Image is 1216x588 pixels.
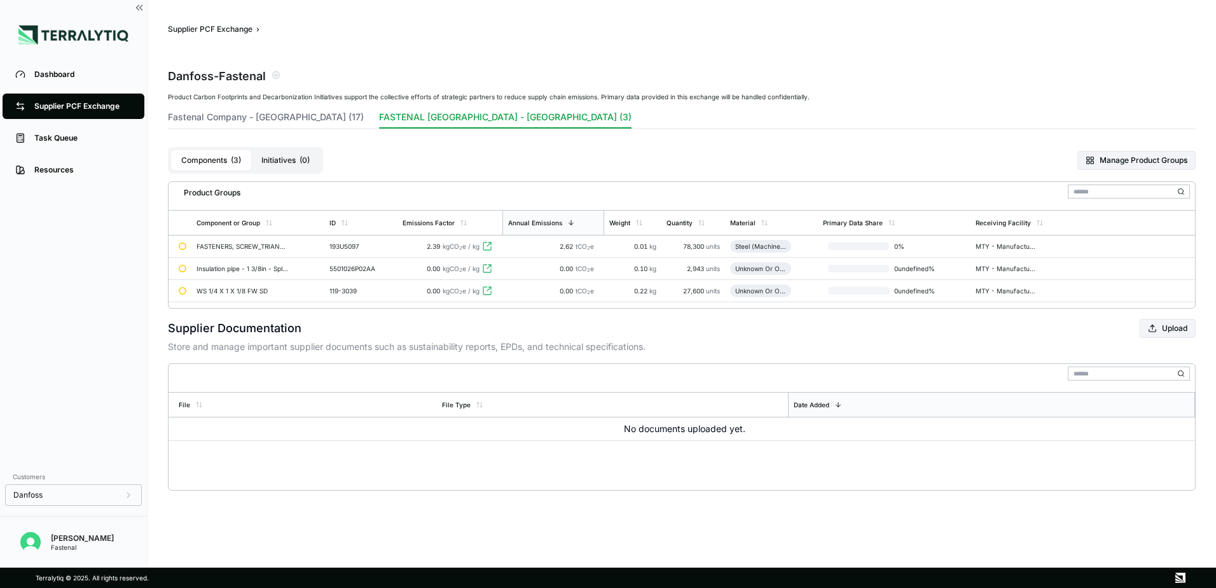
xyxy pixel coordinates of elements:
[51,543,114,551] div: Fastenal
[587,290,590,295] sub: 2
[649,287,656,295] span: kg
[34,165,132,175] div: Resources
[443,242,480,250] span: kgCO e / kg
[179,401,190,409] div: File
[735,242,786,250] div: Steel (Machined)
[329,265,390,272] div: 5501026P02AA
[587,267,590,273] sub: 2
[576,287,594,295] span: tCO e
[15,527,46,557] button: Open user button
[20,532,41,552] img: Owen Rogers
[168,340,1196,353] p: Store and manage important supplier documents such as sustainability reports, EPDs, and technical...
[197,242,288,250] div: FASTENERS, SCREW_TRIANGLE M6X25
[560,242,576,250] span: 2.62
[329,219,336,227] div: ID
[889,287,930,295] span: 0undefined %
[609,219,630,227] div: Weight
[168,66,266,84] div: Danfoss - Fastenal
[459,290,462,295] sub: 2
[634,287,649,295] span: 0.22
[168,93,1196,101] div: Product Carbon Footprints and Decarbonization Initiatives support the collective efforts of strat...
[443,265,480,272] span: kgCO e / kg
[587,245,590,251] sub: 2
[427,287,440,295] span: 0.00
[300,155,310,165] span: ( 0 )
[576,242,594,250] span: tCO e
[735,287,786,295] div: Unknown Or Other
[34,69,132,80] div: Dashboard
[427,265,440,272] span: 0.00
[730,219,756,227] div: Material
[683,287,706,295] span: 27,600
[706,242,720,250] span: units
[560,265,576,272] span: 0.00
[168,111,364,129] button: Fastenal Company - [GEOGRAPHIC_DATA] (17)
[329,242,390,250] div: 193U5097
[735,265,786,272] div: Unknown Or Other
[251,150,320,171] button: Initiatives(0)
[667,219,693,227] div: Quantity
[976,219,1031,227] div: Receiving Facility
[649,242,656,250] span: kg
[687,265,706,272] span: 2,943
[169,417,1195,441] td: No documents uploaded yet.
[634,265,649,272] span: 0.10
[379,111,632,129] button: FASTENAL [GEOGRAPHIC_DATA] - [GEOGRAPHIC_DATA] (3)
[976,287,1037,295] div: MTY - Manufacturing Plant
[706,265,720,272] span: units
[976,242,1037,250] div: MTY - Manufacturing Plant
[889,242,930,250] span: 0 %
[823,219,883,227] div: Primary Data Share
[1077,151,1196,170] button: Manage Product Groups
[1140,319,1196,338] button: Upload
[634,242,649,250] span: 0.01
[174,183,240,198] div: Product Groups
[459,245,462,251] sub: 2
[168,24,252,34] button: Supplier PCF Exchange
[197,265,288,272] div: Insulation pipe - 1 3/8in - Split w/Adh
[889,265,930,272] span: 0undefined %
[256,24,259,34] span: ›
[34,101,132,111] div: Supplier PCF Exchange
[18,25,128,45] img: Logo
[197,219,260,227] div: Component or Group
[706,287,720,295] span: units
[34,133,132,143] div: Task Queue
[794,401,829,409] div: Date Added
[442,401,471,409] div: File Type
[976,265,1037,272] div: MTY - Manufacturing Plant
[459,267,462,273] sub: 2
[560,287,576,295] span: 0.00
[5,469,142,484] div: Customers
[329,287,390,295] div: 119-3039
[168,319,301,337] h2: Supplier Documentation
[649,265,656,272] span: kg
[197,287,288,295] div: WS 1/4 X 1 X 1/8 FW SD
[231,155,241,165] span: ( 3 )
[576,265,594,272] span: tCO e
[427,242,440,250] span: 2.39
[13,490,43,500] span: Danfoss
[443,287,480,295] span: kgCO e / kg
[403,219,455,227] div: Emissions Factor
[171,150,251,171] button: Components(3)
[683,242,706,250] span: 78,300
[51,533,114,543] div: [PERSON_NAME]
[508,219,562,227] div: Annual Emissions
